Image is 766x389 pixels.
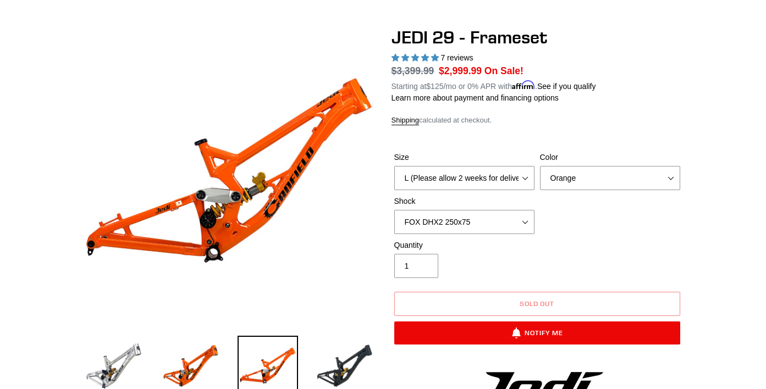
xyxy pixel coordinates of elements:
[394,196,534,207] label: Shock
[537,82,596,91] a: See if you qualify - Learn more about Affirm Financing (opens in modal)
[392,65,434,76] s: $3,399.99
[426,82,443,91] span: $125
[394,321,680,344] button: Notify Me
[540,152,680,163] label: Color
[392,93,559,102] a: Learn more about payment and financing options
[520,299,555,308] span: Sold out
[439,65,482,76] span: $2,999.99
[440,53,473,62] span: 7 reviews
[394,152,534,163] label: Size
[394,292,680,316] button: Sold out
[392,116,420,125] a: Shipping
[394,240,534,251] label: Quantity
[392,115,683,126] div: calculated at checkout.
[392,78,596,92] p: Starting at /mo or 0% APR with .
[512,80,535,90] span: Affirm
[392,27,683,48] h1: JEDI 29 - Frameset
[484,64,523,78] span: On Sale!
[392,53,441,62] span: 5.00 stars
